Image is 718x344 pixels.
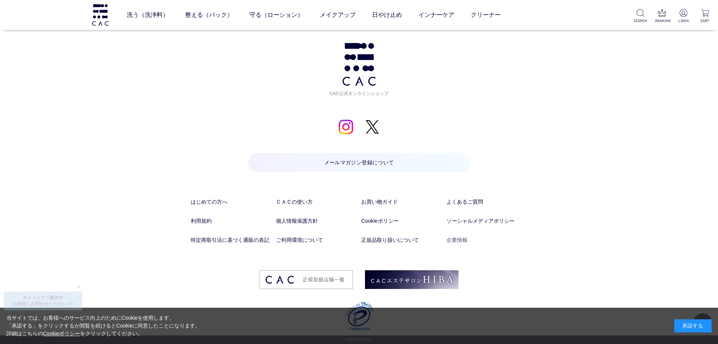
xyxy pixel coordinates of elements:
[633,18,647,24] p: SEARCH
[365,270,458,289] img: footer_image02.png
[361,236,442,244] a: 正規品取り扱いについて
[327,86,391,97] span: CAC公式オンラインショップ
[698,18,712,24] p: CART
[361,198,442,206] a: お買い物ガイド
[127,4,169,25] a: 洗う（洗浄料）
[698,9,712,24] a: CART
[655,18,669,24] p: RANKING
[674,319,712,332] div: 承諾する
[249,4,303,25] a: 守る（ローション）
[327,43,391,97] a: CAC公式オンラインショップ
[276,236,357,244] a: ご利用環境について
[447,217,527,225] a: ソーシャルメディアポリシー
[633,9,647,24] a: SEARCH
[320,4,356,25] a: メイクアップ
[676,9,690,24] a: LOGIN
[191,236,271,244] a: 特定商取引法に基づく通販の表記
[447,236,527,244] a: 企業情報
[91,4,110,25] img: logo
[6,314,201,338] div: 当サイトでは、お客様へのサービス向上のためにCookieを使用します。 「承諾する」をクリックするか閲覧を続けるとCookieに同意したことになります。 詳細はこちらの をクリックしてください。
[471,4,501,25] a: クリーナー
[191,198,271,206] a: はじめての方へ
[185,4,233,25] a: 整える（パック）
[43,331,80,337] a: Cookieポリシー
[276,198,357,206] a: ＣＡＣの使い方
[248,153,470,172] a: メールマガジン登録について
[260,270,353,289] img: footer_image03.png
[418,4,454,25] a: インナーケア
[676,18,690,24] p: LOGIN
[655,9,669,24] a: RANKING
[361,217,442,225] a: Cookieポリシー
[372,4,402,25] a: 日やけ止め
[276,217,357,225] a: 個人情報保護方針
[447,198,527,206] a: よくあるご質問
[191,217,271,225] a: 利用規約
